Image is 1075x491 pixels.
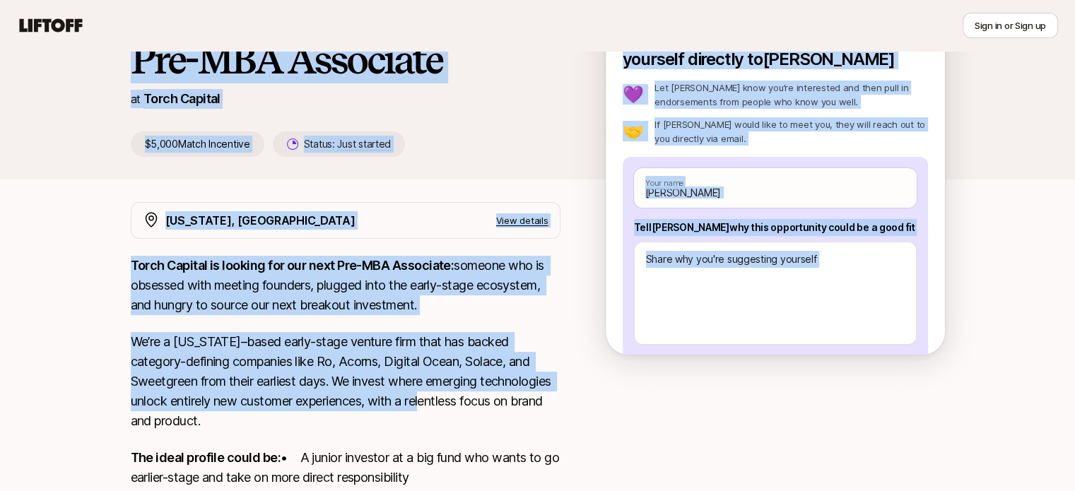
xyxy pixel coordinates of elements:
[337,138,391,150] span: Just started
[496,213,548,227] p: View details
[131,332,560,431] p: We’re a [US_STATE]–based early-stage venture firm that has backed category-defining companies lik...
[131,90,141,108] p: at
[131,38,560,81] h1: Pre-MBA Associate
[623,123,644,140] p: 🤝
[623,86,644,103] p: 💜
[165,211,356,230] p: [US_STATE], [GEOGRAPHIC_DATA]
[131,131,264,157] p: $5,000 Match Incentive
[654,117,927,146] p: If [PERSON_NAME] would like to meet you, they will reach out to you directly via email.
[304,136,391,153] p: Status:
[963,13,1058,38] button: Sign in or Sign up
[654,81,927,109] p: Let [PERSON_NAME] know you’re interested and then pull in endorsements from people who know you w...
[131,450,281,465] strong: The ideal profile could be:
[131,256,560,315] p: someone who is obsessed with meeting founders, plugged into the early-stage ecosystem, and hungry...
[131,258,454,273] strong: Torch Capital is looking for our next Pre-MBA Associate:
[634,219,917,236] p: Tell [PERSON_NAME] why this opportunity could be a good fit
[143,91,221,106] a: Torch Capital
